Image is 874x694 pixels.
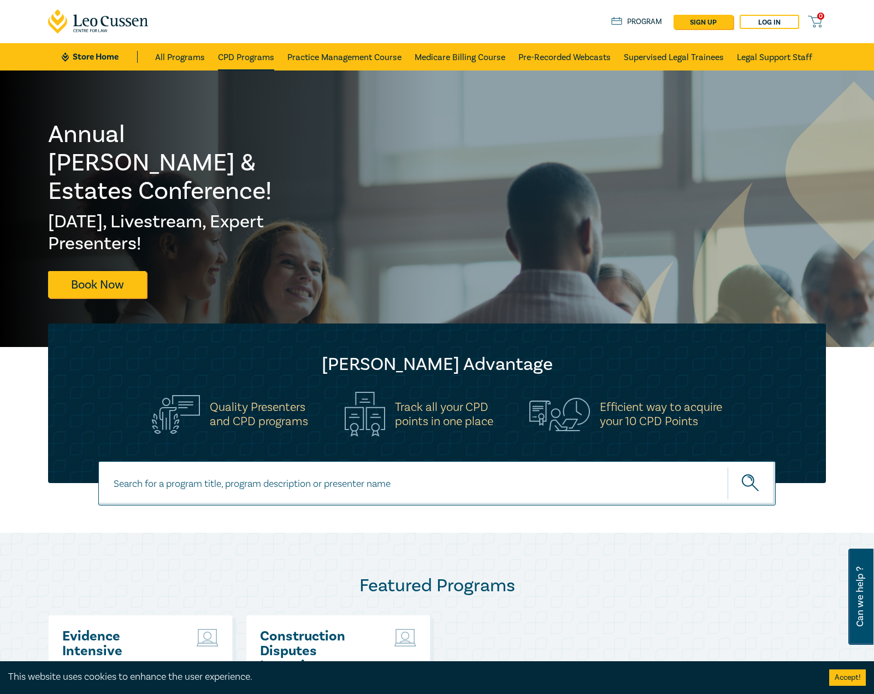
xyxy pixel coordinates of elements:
a: Practice Management Course [287,43,401,70]
a: Program [611,16,662,28]
span: 0 [817,13,824,20]
a: Legal Support Staff [737,43,812,70]
a: All Programs [155,43,205,70]
img: Efficient way to acquire<br>your 10 CPD Points [529,398,590,431]
a: Log in [740,15,799,29]
span: Can we help ? [855,555,865,638]
h5: Track all your CPD points in one place [395,400,493,428]
input: Search for a program title, program description or presenter name [98,461,776,505]
img: Live Stream [197,629,218,646]
img: Quality Presenters<br>and CPD programs [152,395,200,434]
a: sign up [674,15,733,29]
h5: Efficient way to acquire your 10 CPD Points [600,400,722,428]
h5: Quality Presenters and CPD programs [210,400,308,428]
a: Medicare Billing Course [415,43,505,70]
a: Store Home [62,51,138,63]
a: Book Now [48,271,146,298]
a: Supervised Legal Trainees [624,43,724,70]
img: Live Stream [394,629,416,646]
a: Evidence Intensive [62,629,180,658]
h1: Annual [PERSON_NAME] & Estates Conference! [48,120,293,205]
p: ( August 2025 ) [62,658,180,673]
img: Track all your CPD<br>points in one place [345,392,385,437]
div: This website uses cookies to enhance the user experience. [8,670,813,684]
a: Pre-Recorded Webcasts [518,43,611,70]
button: Accept cookies [829,669,866,686]
h2: [DATE], Livestream, Expert Presenters! [48,211,293,255]
a: CPD Programs [218,43,274,70]
h2: Featured Programs [48,575,826,597]
a: Construction Disputes Intensive [260,629,377,673]
h2: [PERSON_NAME] Advantage [70,354,804,375]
